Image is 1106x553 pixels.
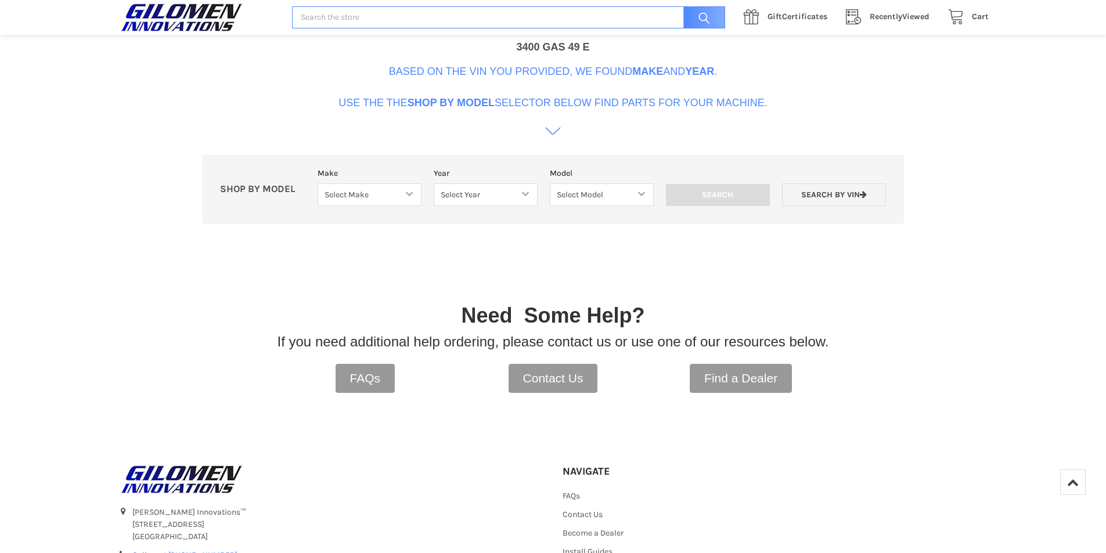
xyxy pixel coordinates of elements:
[118,3,280,32] a: GILOMEN INNOVATIONS
[292,6,725,29] input: Search the store
[563,528,624,538] a: Become a Dealer
[870,12,902,21] span: Recently
[737,10,840,24] a: GiftCertificates
[685,66,714,77] b: Year
[509,364,598,393] a: Contact Us
[118,3,246,32] img: GILOMEN INNOVATIONS
[118,465,246,494] img: GILOMEN INNOVATIONS
[408,97,495,109] b: Shop By Model
[434,167,538,179] label: Year
[632,66,663,77] b: Make
[132,506,543,543] address: [PERSON_NAME] Innovations™ [STREET_ADDRESS] [GEOGRAPHIC_DATA]
[118,465,544,494] a: GILOMEN INNOVATIONS
[550,167,654,179] label: Model
[516,39,589,55] div: 3400 GAS 49 E
[563,465,692,478] h5: Navigate
[768,12,827,21] span: Certificates
[336,364,395,393] a: FAQs
[782,183,886,206] a: Search by VIN
[338,64,768,111] p: Based on the VIN you provided, we found and . Use the the selector below find parts for your mach...
[666,184,770,206] input: Search
[870,12,930,21] span: Viewed
[972,12,989,21] span: Cart
[461,300,644,331] p: Need Some Help?
[278,331,829,352] p: If you need additional help ordering, please contact us or use one of our resources below.
[1060,469,1086,495] a: Top of Page
[318,167,421,179] label: Make
[678,6,725,29] input: Search
[214,183,312,196] p: SHOP BY MODEL
[563,491,580,501] a: FAQs
[690,364,792,393] a: Find a Dealer
[563,509,603,519] a: Contact Us
[942,10,989,24] a: Cart
[840,10,942,24] a: RecentlyViewed
[768,12,782,21] span: Gift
